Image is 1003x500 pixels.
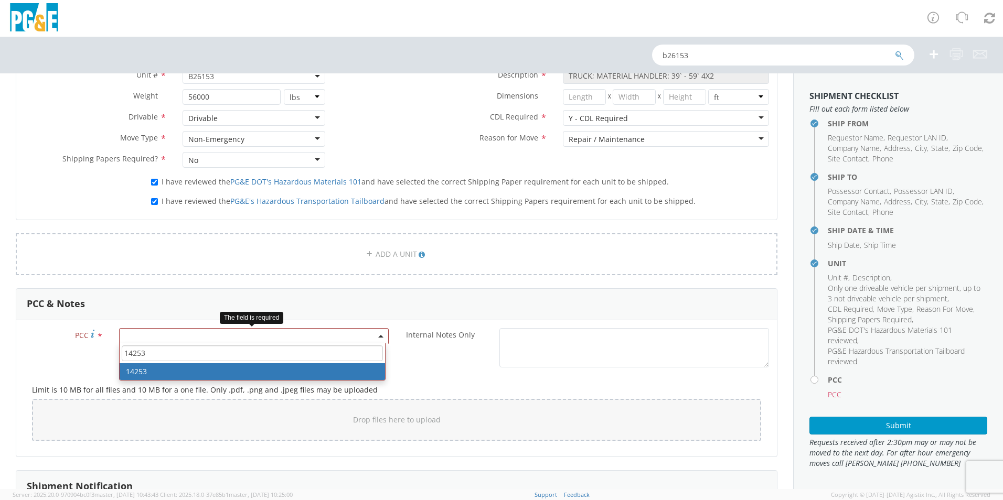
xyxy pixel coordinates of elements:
[916,304,973,314] span: Reason For Move
[852,273,892,283] li: ,
[569,113,628,124] div: Y - CDL Required
[915,197,927,206] span: City
[183,68,325,84] span: B26153
[888,133,948,143] li: ,
[884,197,912,207] li: ,
[613,89,656,105] input: Width
[828,143,880,153] span: Company Name
[915,143,927,153] span: City
[884,197,911,206] span: Address
[828,304,873,314] span: CDL Required
[188,134,244,145] div: Non-Emergency
[652,45,914,66] input: Shipment, Tracking or Reference Number (at least 4 chars)
[828,154,870,164] li: ,
[931,197,948,206] span: State
[828,314,913,325] li: ,
[894,186,954,197] li: ,
[931,143,950,154] li: ,
[563,89,606,105] input: Length
[828,325,952,345] span: PG&E DOT's Hazardous Materials 101 reviewed
[230,177,361,187] a: PG&E DOT's Hazardous Materials 101
[94,491,158,498] span: master, [DATE] 10:43:43
[188,113,218,124] div: Drivable
[8,3,60,34] img: pge-logo-06675f144f4cfa6a6814.png
[564,491,590,498] a: Feedback
[498,70,538,80] span: Description
[27,299,85,309] h3: PCC & Notes
[828,283,980,303] span: Only one driveable vehicle per shipment, up to 3 not driveable vehicle per shipment
[828,133,885,143] li: ,
[162,196,696,206] span: I have reviewed the and have selected the correct Shipping Papers requirement for each unit to be...
[75,330,89,340] span: PCC
[120,363,385,380] li: 14253
[828,325,985,346] li: ,
[353,415,441,425] span: Drop files here to upload
[884,143,912,154] li: ,
[490,112,538,122] span: CDL Required
[188,71,319,81] span: B26153
[32,386,761,394] h5: Limit is 10 MB for all files and 10 MB for a one file. Only .pdf, .png and .jpeg files may be upl...
[828,207,870,218] li: ,
[663,89,706,105] input: Height
[162,177,669,187] span: I have reviewed the and have selected the correct Shipping Paper requirement for each unit to be ...
[229,491,293,498] span: master, [DATE] 10:25:00
[852,273,890,282] span: Description
[133,91,158,101] span: Weight
[953,197,984,207] li: ,
[828,226,987,234] h4: Ship Date & Time
[13,491,158,498] span: Server: 2025.20.0-970904bc0f3
[828,304,874,314] li: ,
[129,112,158,122] span: Drivable
[151,198,158,205] input: I have reviewed thePG&E's Hazardous Transportation Tailboardand have selected the correct Shippin...
[828,389,841,399] span: PCC
[828,283,985,304] li: ,
[828,143,881,154] li: ,
[877,304,912,314] span: Move Type
[828,346,965,366] span: PG&E Hazardous Transportation Tailboard reviewed
[915,143,929,154] li: ,
[953,143,984,154] li: ,
[864,240,896,250] span: Ship Time
[828,259,987,267] h4: Unit
[828,273,850,283] li: ,
[160,491,293,498] span: Client: 2025.18.0-37e85b1
[953,143,982,153] span: Zip Code
[828,376,987,384] h4: PCC
[953,197,982,206] span: Zip Code
[828,197,881,207] li: ,
[915,197,929,207] li: ,
[828,119,987,127] h4: Ship From
[62,154,158,164] span: Shipping Papers Required?
[916,304,975,314] li: ,
[569,134,645,145] div: Repair / Maintenance
[828,240,861,251] li: ,
[931,197,950,207] li: ,
[828,173,987,181] h4: Ship To
[809,417,987,434] button: Submit
[931,143,948,153] span: State
[406,330,475,340] span: Internal Notes Only
[877,304,914,314] li: ,
[220,312,283,324] div: The field is required
[872,154,893,164] span: Phone
[828,154,868,164] span: Site Contact
[606,89,613,105] span: X
[230,196,385,206] a: PG&E's Hazardous Transportation Tailboard
[809,90,899,102] strong: Shipment Checklist
[27,481,133,492] h3: Shipment Notification
[828,186,891,197] li: ,
[828,197,880,206] span: Company Name
[872,207,893,217] span: Phone
[888,133,946,143] span: Requestor LAN ID
[828,207,868,217] span: Site Contact
[831,491,990,499] span: Copyright © [DATE]-[DATE] Agistix Inc., All Rights Reserved
[656,89,663,105] span: X
[188,155,198,166] div: No
[535,491,557,498] a: Support
[136,70,158,80] span: Unit #
[120,133,158,143] span: Move Type
[828,240,860,250] span: Ship Date
[828,273,848,282] span: Unit #
[151,179,158,186] input: I have reviewed thePG&E DOT's Hazardous Materials 101and have selected the correct Shipping Paper...
[809,104,987,114] span: Fill out each form listed below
